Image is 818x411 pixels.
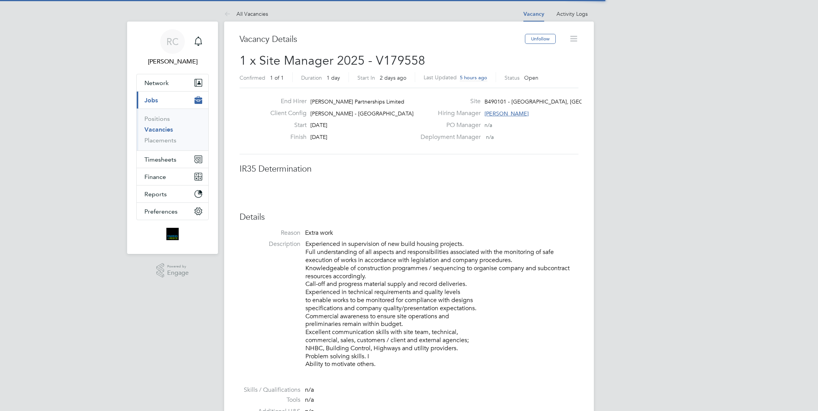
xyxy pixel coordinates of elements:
[144,190,167,198] span: Reports
[137,92,208,109] button: Jobs
[137,151,208,168] button: Timesheets
[166,37,179,47] span: RC
[416,133,481,141] label: Deployment Manager
[424,74,457,81] label: Last Updated
[136,57,209,66] span: Robyn Clarke
[127,22,218,254] nav: Main navigation
[264,97,307,105] label: End Hirer
[484,122,492,129] span: n/a
[137,74,208,91] button: Network
[240,396,300,404] label: Tools
[523,11,544,17] a: Vacancy
[240,34,525,45] h3: Vacancy Details
[240,386,300,394] label: Skills / Qualifications
[310,98,404,105] span: [PERSON_NAME] Partnerships Limited
[167,270,189,276] span: Engage
[240,164,578,175] h3: IR35 Determination
[310,122,327,129] span: [DATE]
[166,228,179,240] img: bromak-logo-retina.png
[136,29,209,66] a: RC[PERSON_NAME]
[136,228,209,240] a: Go to home page
[557,10,588,17] a: Activity Logs
[156,263,189,278] a: Powered byEngage
[305,240,578,368] p: Experienced in supervision of new build housing projects. Full understanding of all aspects and r...
[486,134,494,140] span: n/a
[240,212,578,223] h3: Details
[137,203,208,220] button: Preferences
[240,74,265,81] label: Confirmed
[167,263,189,270] span: Powered by
[416,97,481,105] label: Site
[524,74,538,81] span: Open
[310,110,414,117] span: [PERSON_NAME] - [GEOGRAPHIC_DATA]
[144,115,170,122] a: Positions
[144,97,158,104] span: Jobs
[484,110,529,117] span: [PERSON_NAME]
[144,137,176,144] a: Placements
[305,229,333,237] span: Extra work
[137,109,208,150] div: Jobs
[240,240,300,248] label: Description
[240,229,300,237] label: Reason
[484,98,625,105] span: B490101 - [GEOGRAPHIC_DATA], [GEOGRAPHIC_DATA]
[264,121,307,129] label: Start
[305,386,314,394] span: n/a
[144,126,173,133] a: Vacancies
[327,74,340,81] span: 1 day
[144,173,166,180] span: Finance
[525,34,556,44] button: Unfollow
[240,53,425,68] span: 1 x Site Manager 2025 - V179558
[264,133,307,141] label: Finish
[144,208,178,215] span: Preferences
[460,74,487,81] span: 5 hours ago
[305,396,314,404] span: n/a
[137,168,208,185] button: Finance
[310,134,327,140] span: [DATE]
[380,74,406,81] span: 2 days ago
[224,10,268,17] a: All Vacancies
[416,121,481,129] label: PO Manager
[137,185,208,202] button: Reports
[301,74,322,81] label: Duration
[416,109,481,117] label: Hiring Manager
[270,74,284,81] span: 1 of 1
[144,79,169,87] span: Network
[505,74,520,81] label: Status
[264,109,307,117] label: Client Config
[144,156,176,163] span: Timesheets
[357,74,375,81] label: Start In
